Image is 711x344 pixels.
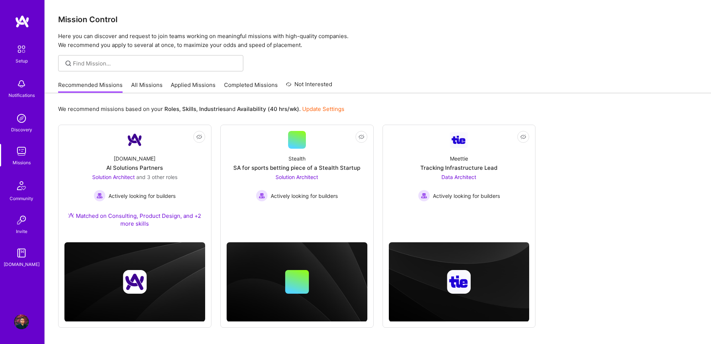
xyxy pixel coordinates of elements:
a: StealthSA for sports betting piece of a Stealth StartupSolution Architect Actively looking for bu... [227,131,367,223]
img: setup [14,41,29,57]
div: Tracking Infrastructure Lead [420,164,497,172]
i: icon EyeClosed [358,134,364,140]
div: AI Solutions Partners [106,164,163,172]
b: Skills [182,105,196,112]
a: All Missions [131,81,163,93]
div: Stealth [288,155,306,162]
img: User Avatar [14,314,29,329]
b: Availability (40 hrs/wk) [237,105,299,112]
img: cover [389,242,530,322]
a: Recommended Missions [58,81,123,93]
div: Missions [13,159,31,166]
div: [DOMAIN_NAME] [4,260,40,268]
img: Actively looking for builders [256,190,268,202]
img: bell [14,77,29,91]
span: Actively looking for builders [109,192,176,200]
a: Completed Missions [224,81,278,93]
a: Applied Missions [171,81,216,93]
div: Community [10,195,33,202]
a: Company LogoMeettieTracking Infrastructure LeadData Architect Actively looking for buildersActive... [389,131,530,223]
img: cover [64,242,205,322]
i: icon EyeClosed [520,134,526,140]
img: Company Logo [450,132,468,148]
h3: Mission Control [58,15,698,24]
div: Discovery [11,126,32,134]
img: logo [15,15,30,28]
div: Matched on Consulting, Product Design, and +2 more skills [64,212,205,227]
img: cover [227,242,367,322]
span: Data Architect [441,174,476,180]
img: guide book [14,246,29,260]
a: Company Logo[DOMAIN_NAME]AI Solutions PartnersSolution Architect and 3 other rolesActively lookin... [64,131,205,236]
div: SA for sports betting piece of a Stealth Startup [233,164,360,172]
img: teamwork [14,144,29,159]
i: icon EyeClosed [196,134,202,140]
div: Invite [16,227,27,235]
img: Company logo [123,270,147,294]
div: Notifications [9,91,35,99]
img: Community [13,177,30,195]
div: [DOMAIN_NAME] [114,155,156,162]
p: Here you can discover and request to join teams working on meaningful missions with high-quality ... [58,32,698,50]
img: discovery [14,111,29,126]
p: We recommend missions based on your , , and . [58,105,344,113]
input: Find Mission... [73,60,238,67]
img: Actively looking for builders [418,190,430,202]
a: Not Interested [286,80,332,93]
img: Actively looking for builders [94,190,106,202]
i: icon SearchGrey [64,59,73,68]
img: Invite [14,213,29,227]
span: Solution Architect [276,174,318,180]
div: Meettie [450,155,468,162]
img: Company logo [447,270,471,294]
b: Industries [199,105,226,112]
span: Solution Architect [92,174,135,180]
a: Update Settings [302,105,344,112]
img: Company Logo [126,131,144,149]
a: User Avatar [12,314,31,329]
span: Actively looking for builders [271,192,338,200]
b: Roles [164,105,179,112]
div: Setup [16,57,28,65]
img: Ateam Purple Icon [68,212,74,218]
span: and 3 other roles [136,174,177,180]
span: Actively looking for builders [433,192,500,200]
